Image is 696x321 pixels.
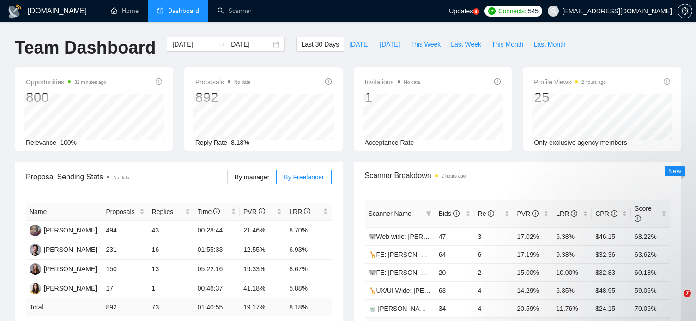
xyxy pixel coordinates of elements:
[473,8,479,15] a: 5
[285,221,331,240] td: 8.70%
[301,39,339,49] span: Last 30 Days
[235,173,269,181] span: By manager
[218,7,252,15] a: searchScanner
[44,283,97,293] div: [PERSON_NAME]
[474,299,514,317] td: 4
[240,240,285,260] td: 12.55%
[296,37,344,52] button: Last 30 Days
[172,39,214,49] input: Start date
[449,7,473,15] span: Updates
[631,227,670,245] td: 68.22%
[380,39,400,49] span: [DATE]
[513,245,552,263] td: 17.19%
[528,6,538,16] span: 545
[365,89,420,106] div: 1
[30,263,41,275] img: TB
[517,210,539,217] span: PVR
[26,171,227,183] span: Proposal Sending Stats
[494,78,501,85] span: info-circle
[229,39,271,49] input: End date
[111,7,139,15] a: homeHome
[365,170,671,181] span: Scanner Breakdown
[474,227,514,245] td: 3
[30,225,41,236] img: VG
[451,39,481,49] span: Last Week
[26,77,106,88] span: Opportunities
[375,37,405,52] button: [DATE]
[102,203,148,221] th: Proposals
[30,283,41,294] img: VK
[668,167,681,175] span: New
[285,240,331,260] td: 6.93%
[7,4,22,19] img: logo
[439,210,460,217] span: Bids
[552,299,592,317] td: 11.76%
[678,4,692,18] button: setting
[534,77,606,88] span: Profile Views
[435,263,474,281] td: 20
[26,139,56,146] span: Relevance
[240,279,285,298] td: 41.18%
[678,7,692,15] span: setting
[285,260,331,279] td: 8.67%
[684,290,691,297] span: 7
[488,7,496,15] img: upwork-logo.png
[478,210,495,217] span: Re
[556,210,577,217] span: LRR
[218,41,225,48] span: swap-right
[148,240,194,260] td: 16
[194,221,240,240] td: 00:28:44
[369,210,412,217] span: Scanner Name
[528,37,570,52] button: Last Month
[284,173,324,181] span: By Freelancer
[44,244,97,255] div: [PERSON_NAME]
[148,221,194,240] td: 43
[435,281,474,299] td: 63
[453,210,460,217] span: info-circle
[552,227,592,245] td: 6.38%
[113,175,129,180] span: No data
[631,299,670,317] td: 70.06%
[424,207,433,220] span: filter
[15,37,156,59] h1: Team Dashboard
[102,279,148,298] td: 17
[435,245,474,263] td: 64
[60,139,77,146] span: 100%
[285,298,331,316] td: 8.18 %
[30,265,97,272] a: TB[PERSON_NAME]
[369,251,442,258] a: 🦒FE: [PERSON_NAME]
[285,279,331,298] td: 5.88%
[595,210,617,217] span: CPR
[195,77,250,88] span: Proposals
[195,89,250,106] div: 892
[435,299,474,317] td: 34
[418,139,422,146] span: --
[156,78,162,85] span: info-circle
[218,41,225,48] span: to
[513,299,552,317] td: 20.59%
[369,233,520,240] a: 🐨Web wide: [PERSON_NAME] 03/07 humor trigger
[550,8,557,14] span: user
[240,260,285,279] td: 19.33%
[369,305,529,312] a: 🍵 [PERSON_NAME] | Web Wide: 23/07 - Bid in Range
[74,80,106,85] time: 32 minutes ago
[102,221,148,240] td: 494
[30,284,97,291] a: VK[PERSON_NAME]
[102,240,148,260] td: 231
[581,80,606,85] time: 2 hours ago
[325,78,332,85] span: info-circle
[26,203,102,221] th: Name
[474,263,514,281] td: 2
[592,299,631,317] td: $24.15
[665,290,687,312] iframe: Intercom live chat
[513,263,552,281] td: 15.00%
[405,37,446,52] button: This Week
[513,227,552,245] td: 17.02%
[148,260,194,279] td: 13
[534,89,606,106] div: 25
[446,37,486,52] button: Last Week
[30,226,97,233] a: VG[PERSON_NAME]
[365,77,420,88] span: Invitations
[44,264,97,274] div: [PERSON_NAME]
[243,208,265,215] span: PVR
